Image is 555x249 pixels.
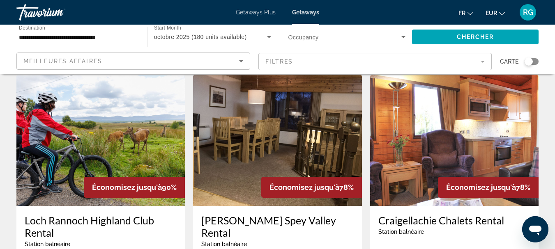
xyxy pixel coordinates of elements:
[154,34,247,40] span: octobre 2025 (180 units available)
[457,34,494,40] span: Chercher
[412,30,539,44] button: Chercher
[370,75,539,206] img: RS16I01X.jpg
[92,183,162,192] span: Économisez jusqu'à
[517,4,539,21] button: User Menu
[19,25,45,30] span: Destination
[458,10,465,16] span: fr
[201,214,353,239] a: [PERSON_NAME] Spey Valley Rental
[23,58,102,64] span: Meilleures affaires
[16,2,99,23] a: Travorium
[258,53,492,71] button: Filter
[288,34,319,41] span: Occupancy
[378,214,530,226] a: Craigellachie Chalets Rental
[16,75,185,206] img: 1849O01X.jpg
[500,56,518,67] span: Carte
[154,25,181,31] span: Start Month
[269,183,339,192] span: Économisez jusqu'à
[23,56,243,66] mat-select: Sort by
[458,7,473,19] button: Change language
[378,228,424,235] span: Station balnéaire
[84,177,185,198] div: 90%
[438,177,539,198] div: 78%
[446,183,516,192] span: Économisez jusqu'à
[522,216,548,242] iframe: Bouton de lancement de la fenêtre de messagerie
[486,7,505,19] button: Change currency
[193,75,362,206] img: RS15I01X.jpg
[25,214,177,239] a: Loch Rannoch Highland Club Rental
[25,241,70,247] span: Station balnéaire
[292,9,319,16] a: Getaways
[486,10,497,16] span: EUR
[201,241,247,247] span: Station balnéaire
[261,177,362,198] div: 78%
[523,8,533,16] span: RG
[236,9,276,16] a: Getaways Plus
